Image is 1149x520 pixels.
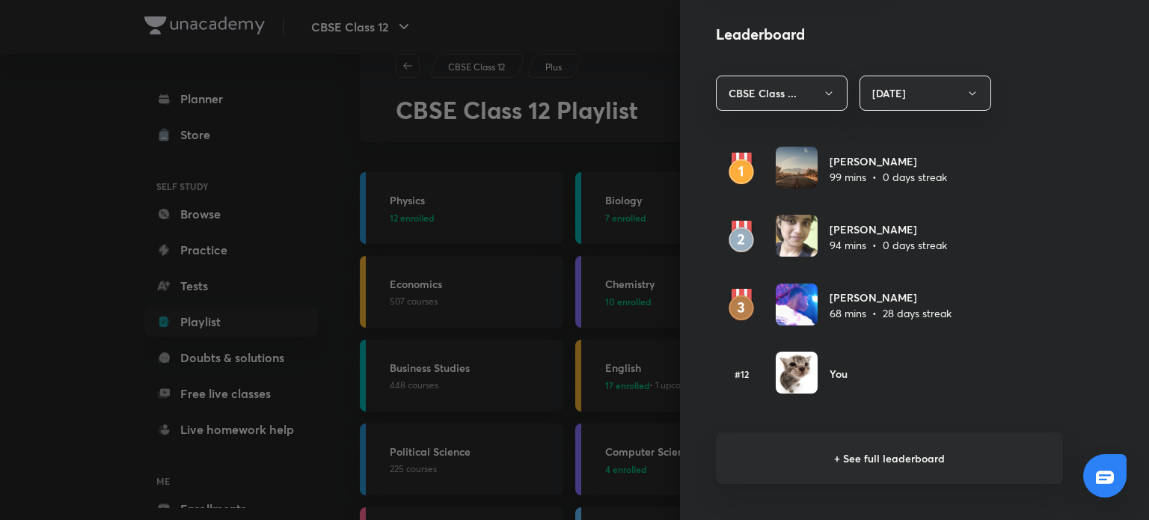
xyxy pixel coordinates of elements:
img: Avatar [776,352,818,394]
h6: [PERSON_NAME] [830,153,947,169]
h6: #12 [716,367,767,381]
p: 94 mins • 0 days streak [830,237,947,253]
h6: [PERSON_NAME] [830,221,947,237]
button: CBSE Class ... [716,76,848,111]
img: Avatar [776,284,818,325]
img: Avatar [776,147,818,189]
img: Avatar [776,215,818,257]
img: rank3.svg [716,289,767,322]
img: rank2.svg [716,221,767,254]
h4: Leaderboard [716,23,1063,46]
p: 68 mins • 28 days streak [830,305,952,321]
h6: [PERSON_NAME] [830,290,952,305]
h6: You [830,366,848,382]
button: [DATE] [860,76,991,111]
h6: + See full leaderboard [716,432,1063,484]
p: 99 mins • 0 days streak [830,169,947,185]
img: rank1.svg [716,153,767,186]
